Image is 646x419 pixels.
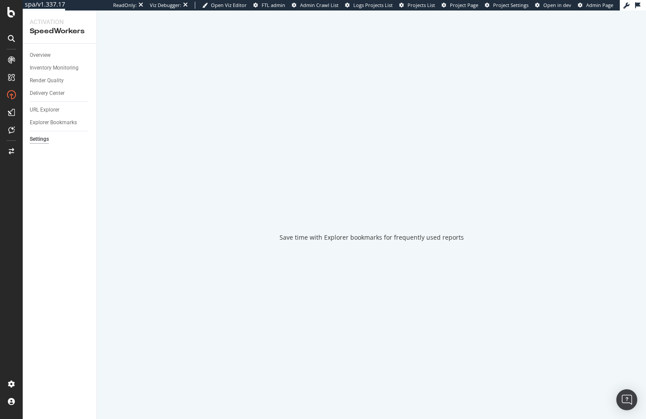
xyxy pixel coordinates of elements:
a: Project Settings [485,2,529,9]
div: SpeedWorkers [30,26,90,36]
a: FTL admin [253,2,285,9]
div: Overview [30,51,51,60]
div: Inventory Monitoring [30,63,79,73]
span: Project Settings [493,2,529,8]
a: Admin Crawl List [292,2,339,9]
a: Render Quality [30,76,90,85]
a: Open Viz Editor [202,2,247,9]
div: Render Quality [30,76,64,85]
a: Logs Projects List [345,2,393,9]
span: Logs Projects List [353,2,393,8]
div: Open Intercom Messenger [616,389,637,410]
span: FTL admin [262,2,285,8]
div: URL Explorer [30,105,59,115]
div: Activation [30,17,90,26]
div: ReadOnly: [113,2,137,9]
span: Admin Crawl List [300,2,339,8]
div: Settings [30,135,49,144]
span: Project Page [450,2,478,8]
a: Open in dev [535,2,571,9]
div: animation [340,188,403,219]
span: Open Viz Editor [211,2,247,8]
div: Viz Debugger: [150,2,181,9]
a: Delivery Center [30,89,90,98]
span: Open in dev [543,2,571,8]
a: Overview [30,51,90,60]
a: Settings [30,135,90,144]
div: Save time with Explorer bookmarks for frequently used reports [280,233,464,242]
a: Projects List [399,2,435,9]
a: Admin Page [578,2,613,9]
a: Project Page [442,2,478,9]
a: Explorer Bookmarks [30,118,90,127]
div: Explorer Bookmarks [30,118,77,127]
span: Projects List [408,2,435,8]
a: URL Explorer [30,105,90,115]
span: Admin Page [586,2,613,8]
a: Inventory Monitoring [30,63,90,73]
div: Delivery Center [30,89,65,98]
